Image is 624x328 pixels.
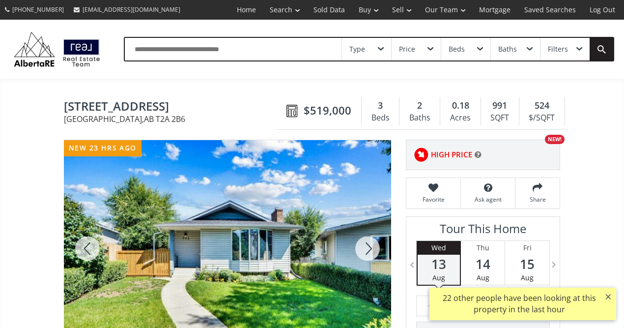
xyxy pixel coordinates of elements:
div: Filters [548,46,568,53]
div: Baths [498,46,517,53]
div: 22 other people have been looking at this property in the last hour [434,293,604,315]
span: Aug [432,273,445,282]
div: Beds [449,46,465,53]
div: 3 [367,99,394,112]
div: 0.18 [445,99,475,112]
img: rating icon [411,145,431,165]
span: 228 Foritana Road SE [64,100,282,115]
div: Acres [445,111,475,125]
span: [GEOGRAPHIC_DATA] , AB T2A 2B6 [64,115,282,123]
img: Logo [10,30,104,69]
div: Beds [367,111,394,125]
div: SQFT [486,111,514,125]
div: $/SQFT [524,111,560,125]
h3: Tour This Home [416,222,550,240]
div: NEW! [545,135,565,144]
span: Aug [477,273,489,282]
button: × [600,288,616,305]
div: Type [349,46,365,53]
span: 15 [505,257,549,271]
span: Aug [521,273,534,282]
div: 524 [524,99,560,112]
span: 14 [461,257,505,271]
span: [EMAIL_ADDRESS][DOMAIN_NAME] [83,5,180,14]
span: $519,000 [304,103,351,118]
div: Thu [461,241,505,255]
span: Favorite [411,195,455,204]
span: 13 [418,257,460,271]
div: new 23 hrs ago [64,140,142,156]
span: [PHONE_NUMBER] [12,5,64,14]
span: Ask agent [466,195,510,204]
div: Baths [404,111,435,125]
div: Fri [505,241,549,255]
div: Wed [418,241,460,255]
div: Price [399,46,415,53]
span: 991 [492,99,507,112]
span: Share [520,195,555,204]
a: [EMAIL_ADDRESS][DOMAIN_NAME] [69,0,185,19]
span: HIGH PRICE [431,149,472,160]
div: 2 [404,99,435,112]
